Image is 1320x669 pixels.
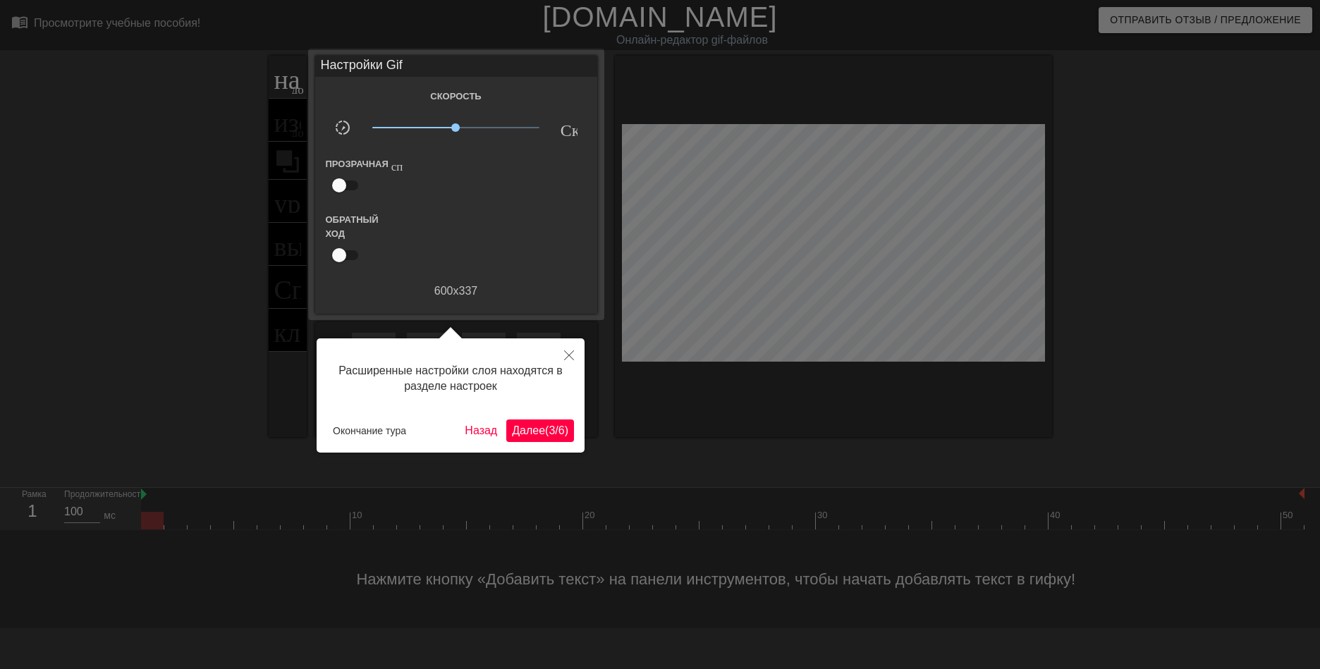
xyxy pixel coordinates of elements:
[465,424,497,436] ya-tr-span: Назад
[549,424,555,436] ya-tr-span: 3
[565,424,568,436] ya-tr-span: )
[555,424,558,436] ya-tr-span: /
[338,364,563,392] ya-tr-span: Расширенные настройки слоя находятся в разделе настроек
[327,420,412,441] button: Окончание тура
[459,419,503,442] button: Назад
[545,424,549,436] ya-tr-span: (
[554,338,585,371] button: Закрыть
[558,424,565,436] ya-tr-span: 6
[512,424,545,436] ya-tr-span: Далее
[506,419,574,442] button: Далее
